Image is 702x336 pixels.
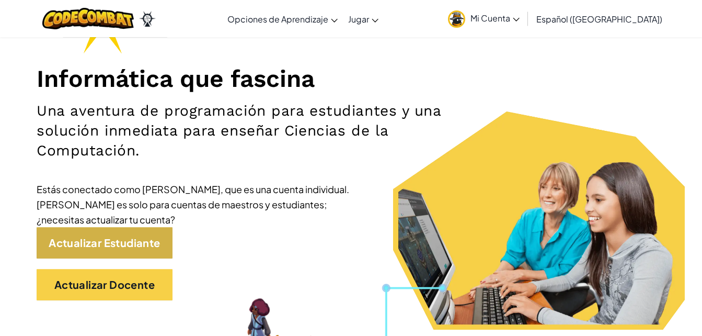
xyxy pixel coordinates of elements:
span: Mi Cuenta [470,13,520,24]
img: avatar [448,10,465,28]
span: Español ([GEOGRAPHIC_DATA]) [536,14,662,25]
a: Español ([GEOGRAPHIC_DATA]) [531,5,668,33]
h2: Una aventura de programación para estudiantes y una solución inmediata para enseñar Ciencias de l... [37,101,458,161]
h1: Informática que fascina [37,64,665,93]
span: Jugar [348,14,369,25]
img: Ozaria [139,11,156,27]
a: Actualizar Estudiante [37,227,172,259]
a: Mi Cuenta [443,2,525,35]
span: Opciones de Aprendizaje [227,14,328,25]
div: Estás conectado como [PERSON_NAME], que es una cuenta individual. [PERSON_NAME] es solo para cuen... [37,182,350,227]
a: Actualizar Docente [37,269,172,300]
a: Jugar [343,5,384,33]
a: Opciones de Aprendizaje [222,5,343,33]
img: CodeCombat logo [42,8,134,29]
